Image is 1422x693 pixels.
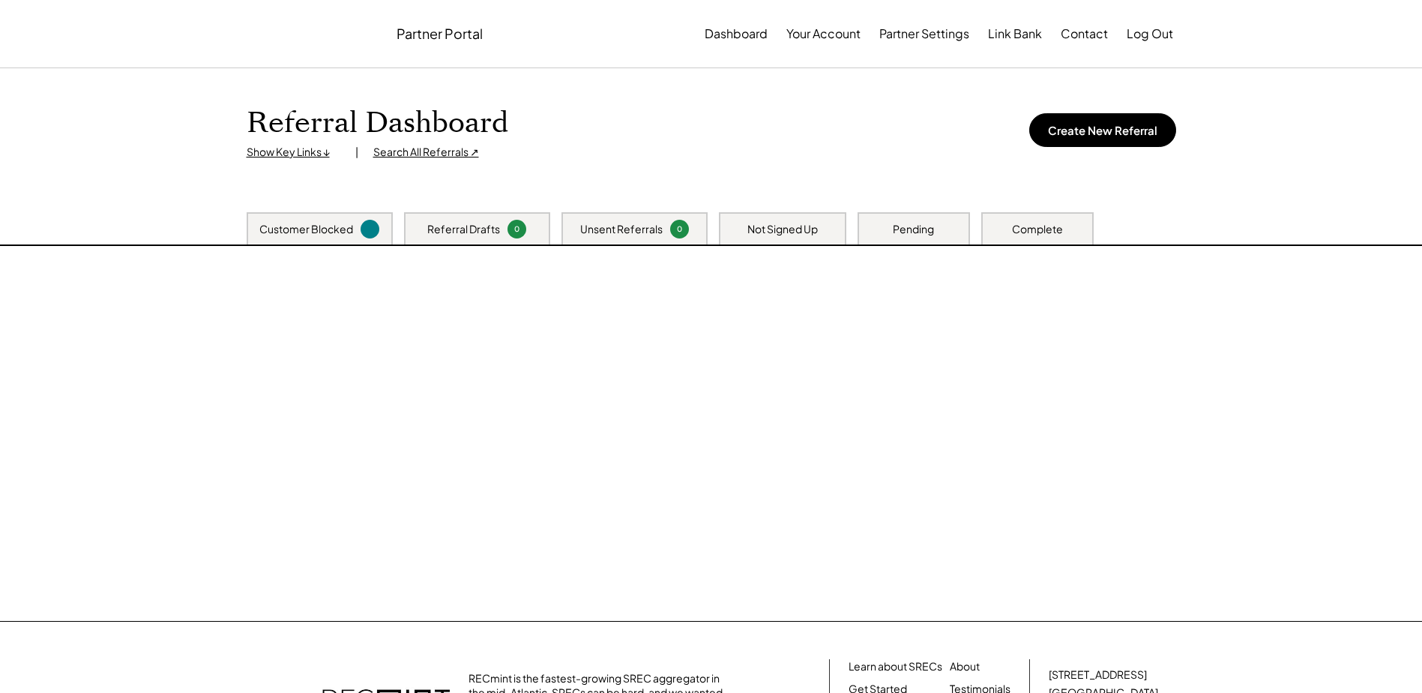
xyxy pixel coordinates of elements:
[786,19,861,49] button: Your Account
[510,223,524,235] div: 0
[705,19,768,49] button: Dashboard
[247,145,340,160] div: Show Key Links ↓
[950,659,980,674] a: About
[1049,667,1147,682] div: [STREET_ADDRESS]
[580,222,663,237] div: Unsent Referrals
[427,222,500,237] div: Referral Drafts
[247,106,508,141] h1: Referral Dashboard
[1127,19,1173,49] button: Log Out
[355,145,358,160] div: |
[259,222,353,237] div: Customer Blocked
[1029,113,1176,147] button: Create New Referral
[879,19,969,49] button: Partner Settings
[1061,19,1108,49] button: Contact
[747,222,818,237] div: Not Signed Up
[849,659,942,674] a: Learn about SRECs
[397,25,483,42] div: Partner Portal
[672,223,687,235] div: 0
[893,222,934,237] div: Pending
[988,19,1042,49] button: Link Bank
[250,8,374,59] img: yH5BAEAAAAALAAAAAABAAEAAAIBRAA7
[1012,222,1063,237] div: Complete
[373,145,479,160] div: Search All Referrals ↗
